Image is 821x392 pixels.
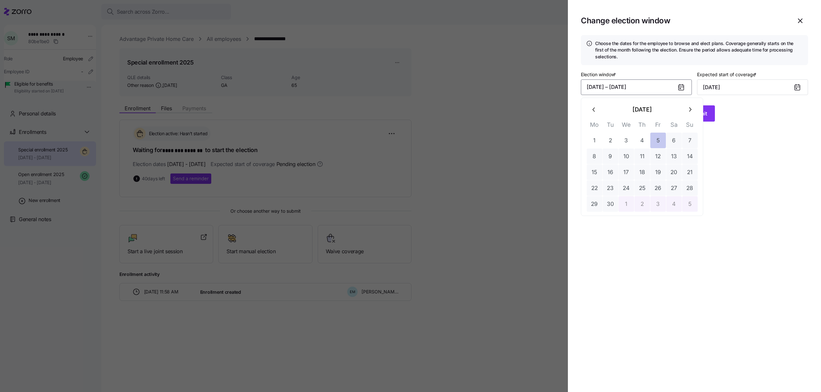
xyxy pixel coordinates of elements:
button: 27 September 2025 [666,180,682,196]
button: [DATE] [602,102,682,117]
button: 3 October 2025 [650,196,666,212]
th: Sa [666,120,682,133]
button: 5 September 2025 [650,133,666,148]
h1: Change election window [581,16,787,26]
span: Submit [690,110,707,117]
button: 18 September 2025 [634,164,650,180]
button: 8 September 2025 [587,148,602,164]
th: Tu [602,120,618,133]
button: 21 September 2025 [682,164,698,180]
button: 6 September 2025 [666,133,682,148]
button: 12 September 2025 [650,148,666,164]
button: 2 October 2025 [634,196,650,212]
h4: Choose the dates for the employee to browse and elect plans. Coverage generally starts on the fir... [595,40,803,60]
button: 30 September 2025 [603,196,618,212]
th: Mo [586,120,602,133]
button: 22 September 2025 [587,180,602,196]
button: 10 September 2025 [619,148,634,164]
button: 5 October 2025 [682,196,698,212]
button: 29 September 2025 [587,196,602,212]
button: 16 September 2025 [603,164,618,180]
label: Expected start of coverage [697,71,758,78]
button: 4 October 2025 [666,196,682,212]
button: 23 September 2025 [603,180,618,196]
button: 14 September 2025 [682,148,698,164]
button: 2 September 2025 [603,133,618,148]
button: 7 September 2025 [682,133,698,148]
button: 26 September 2025 [650,180,666,196]
button: 9 September 2025 [603,148,618,164]
button: [DATE] – [DATE] [581,79,692,95]
button: 4 September 2025 [634,133,650,148]
button: 1 September 2025 [587,133,602,148]
button: 19 September 2025 [650,164,666,180]
button: 13 September 2025 [666,148,682,164]
button: 3 September 2025 [619,133,634,148]
input: MM/DD/YYYY [697,79,808,95]
th: Th [634,120,650,133]
button: 15 September 2025 [587,164,602,180]
button: 20 September 2025 [666,164,682,180]
button: 25 September 2025 [634,180,650,196]
label: Election window [581,71,617,78]
button: 28 September 2025 [682,180,698,196]
button: 17 September 2025 [619,164,634,180]
th: Su [682,120,698,133]
button: 24 September 2025 [619,180,634,196]
button: 11 September 2025 [634,148,650,164]
th: Fr [650,120,666,133]
button: 1 October 2025 [619,196,634,212]
th: We [618,120,634,133]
